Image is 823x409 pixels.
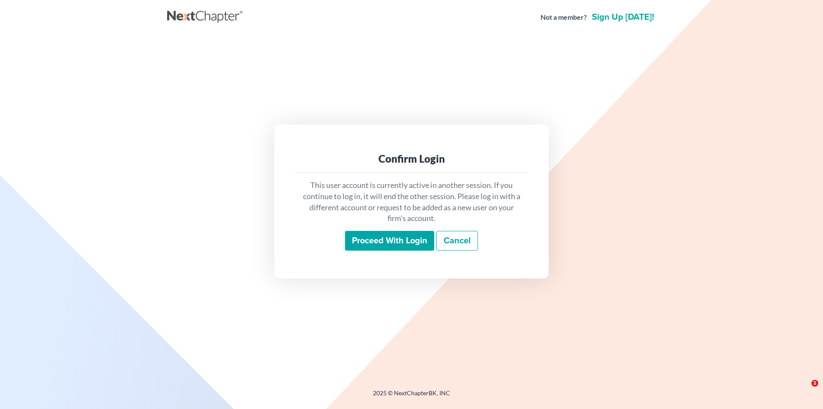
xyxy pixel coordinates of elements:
iframe: Intercom live chat [794,380,814,400]
p: This user account is currently active in another session. If you continue to log in, it will end ... [302,180,521,224]
div: 2025 © NextChapterBK, INC [167,389,656,404]
span: 1 [811,380,818,387]
input: Proceed with login [345,231,434,251]
a: Cancel [436,231,478,251]
a: Sign up [DATE]! [590,13,656,21]
div: Confirm Login [302,152,521,166]
strong: Not a member? [541,12,587,22]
